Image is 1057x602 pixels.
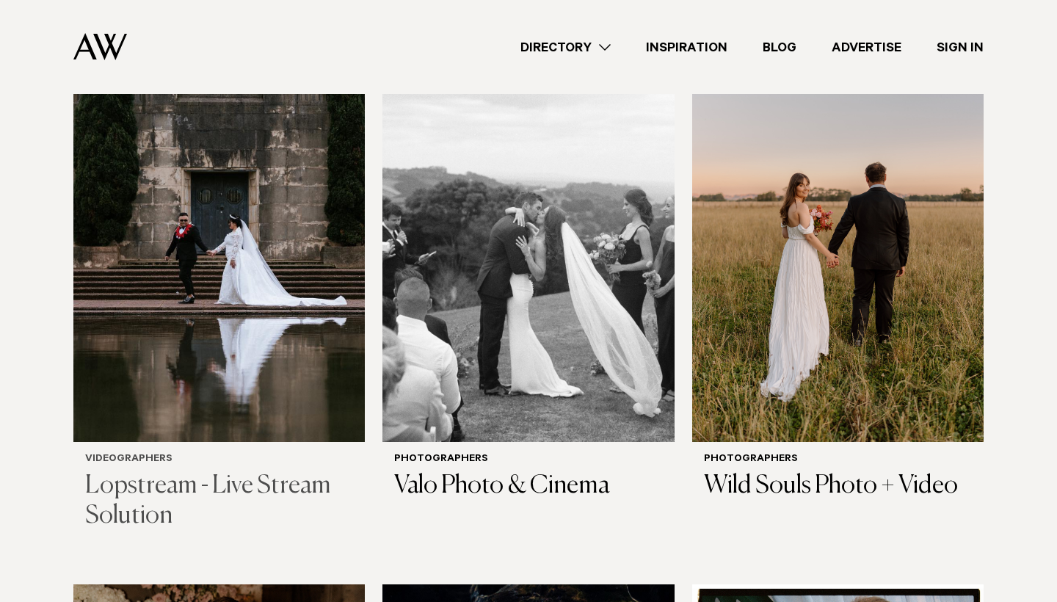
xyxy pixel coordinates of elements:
[85,454,353,466] h6: Videographers
[382,50,674,441] img: Auckland Weddings Photographers | Valo Photo & Cinema
[814,37,919,57] a: Advertise
[73,50,365,543] a: Auckland Weddings Videographers | Lopstream - Live Stream Solution Videographers Lopstream - Live...
[73,50,365,441] img: Auckland Weddings Videographers | Lopstream - Live Stream Solution
[704,454,972,466] h6: Photographers
[745,37,814,57] a: Blog
[382,50,674,513] a: Auckland Weddings Photographers | Valo Photo & Cinema Photographers Valo Photo & Cinema
[503,37,628,57] a: Directory
[628,37,745,57] a: Inspiration
[73,33,127,60] img: Auckland Weddings Logo
[394,454,662,466] h6: Photographers
[692,50,984,513] a: Auckland Weddings Photographers | Wild Souls Photo + Video Photographers Wild Souls Photo + Video
[394,471,662,501] h3: Valo Photo & Cinema
[919,37,1001,57] a: Sign In
[692,50,984,441] img: Auckland Weddings Photographers | Wild Souls Photo + Video
[85,471,353,532] h3: Lopstream - Live Stream Solution
[704,471,972,501] h3: Wild Souls Photo + Video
